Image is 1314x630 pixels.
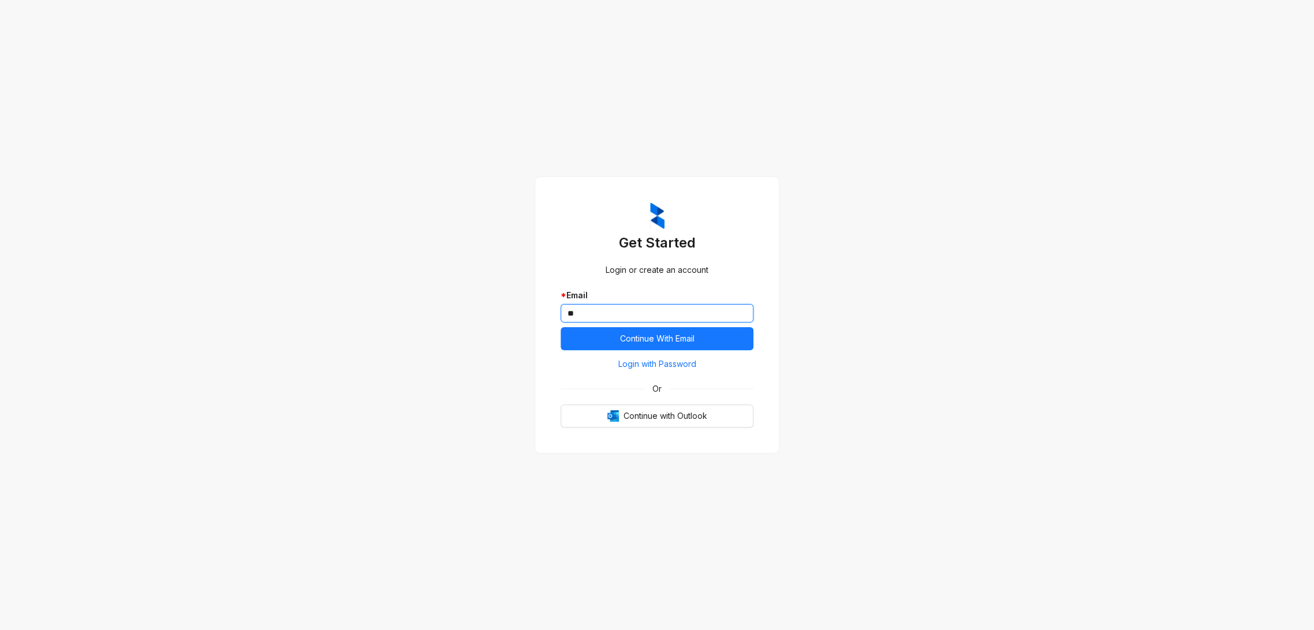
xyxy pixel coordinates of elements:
h3: Get Started [561,234,753,252]
span: Or [644,382,670,395]
button: Continue With Email [561,327,753,350]
span: Login with Password [618,358,696,370]
img: Outlook [607,410,619,422]
img: ZumaIcon [650,202,665,229]
div: Login or create an account [561,264,753,276]
button: Login with Password [561,355,753,373]
span: Continue With Email [620,332,695,345]
button: OutlookContinue with Outlook [561,404,753,427]
span: Continue with Outlook [624,410,707,422]
div: Email [561,289,753,302]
